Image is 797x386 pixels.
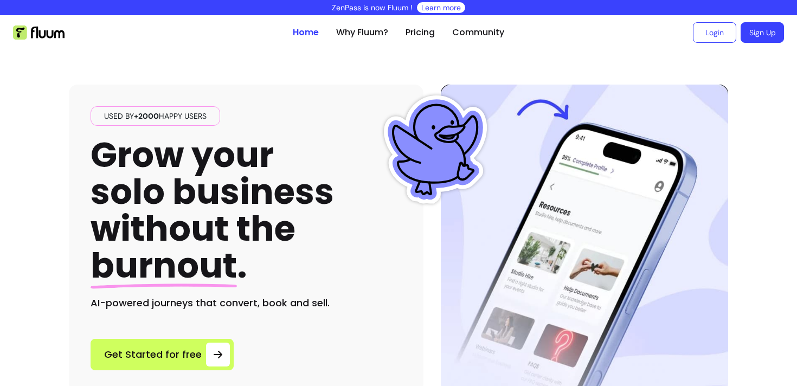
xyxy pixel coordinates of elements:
[293,26,319,39] a: Home
[91,339,234,370] a: Get Started for free
[421,2,461,13] a: Learn more
[693,22,736,43] a: Login
[91,137,334,285] h1: Grow your solo business without the .
[336,26,388,39] a: Why Fluum?
[452,26,504,39] a: Community
[381,95,490,204] img: Fluum Duck sticker
[406,26,435,39] a: Pricing
[13,25,65,40] img: Fluum Logo
[91,241,237,289] span: burnout
[134,111,159,121] span: +2000
[100,111,211,121] span: Used by happy users
[741,22,784,43] a: Sign Up
[104,347,202,362] span: Get Started for free
[91,295,402,311] h2: AI-powered journeys that convert, book and sell.
[332,2,413,13] p: ZenPass is now Fluum !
